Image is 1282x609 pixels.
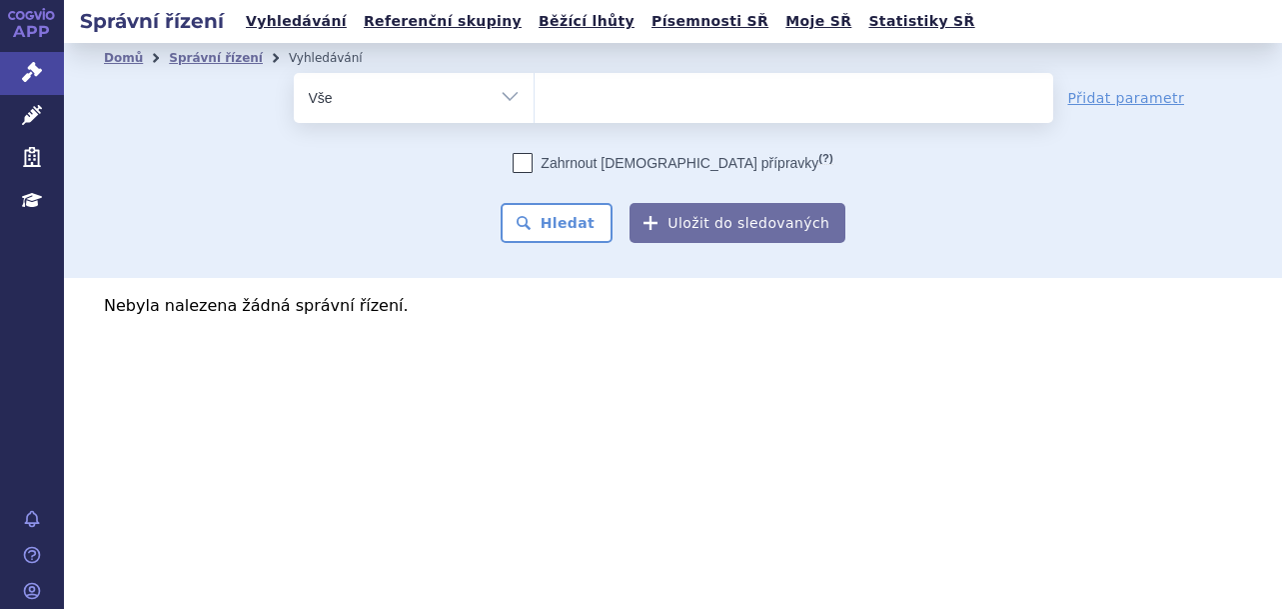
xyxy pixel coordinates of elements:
abbr: (?) [818,152,832,165]
li: Vyhledávání [289,43,389,73]
button: Hledat [501,203,614,243]
a: Domů [104,51,143,65]
a: Správní řízení [169,51,263,65]
h2: Správní řízení [64,7,240,35]
label: Zahrnout [DEMOGRAPHIC_DATA] přípravky [513,153,832,173]
a: Moje SŘ [779,8,857,35]
a: Vyhledávání [240,8,353,35]
a: Statistiky SŘ [862,8,980,35]
p: Nebyla nalezena žádná správní řízení. [104,298,1242,314]
a: Běžící lhůty [533,8,641,35]
button: Uložit do sledovaných [630,203,845,243]
a: Písemnosti SŘ [645,8,774,35]
a: Referenční skupiny [358,8,528,35]
a: Přidat parametr [1068,88,1185,108]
